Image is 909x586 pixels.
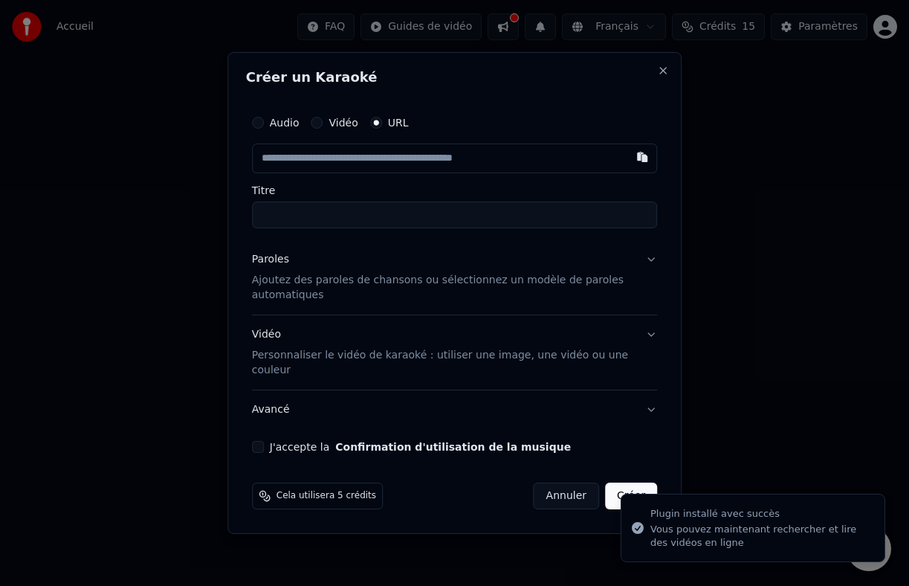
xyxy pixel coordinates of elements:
[252,315,658,390] button: VidéoPersonnaliser le vidéo de karaoké : utiliser une image, une vidéo ou une couleur
[252,273,634,303] p: Ajoutez des paroles de chansons ou sélectionnez un modèle de paroles automatiques
[270,442,571,452] label: J'accepte la
[252,185,658,196] label: Titre
[246,71,664,84] h2: Créer un Karaoké
[252,240,658,315] button: ParolesAjoutez des paroles de chansons ou sélectionnez un modèle de paroles automatiques
[335,442,571,452] button: J'accepte la
[252,327,634,378] div: Vidéo
[252,252,289,267] div: Paroles
[252,390,658,429] button: Avancé
[276,490,376,502] span: Cela utilisera 5 crédits
[605,483,657,509] button: Créer
[252,348,634,378] p: Personnaliser le vidéo de karaoké : utiliser une image, une vidéo ou une couleur
[270,117,300,128] label: Audio
[534,483,599,509] button: Annuler
[329,117,358,128] label: Vidéo
[388,117,409,128] label: URL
